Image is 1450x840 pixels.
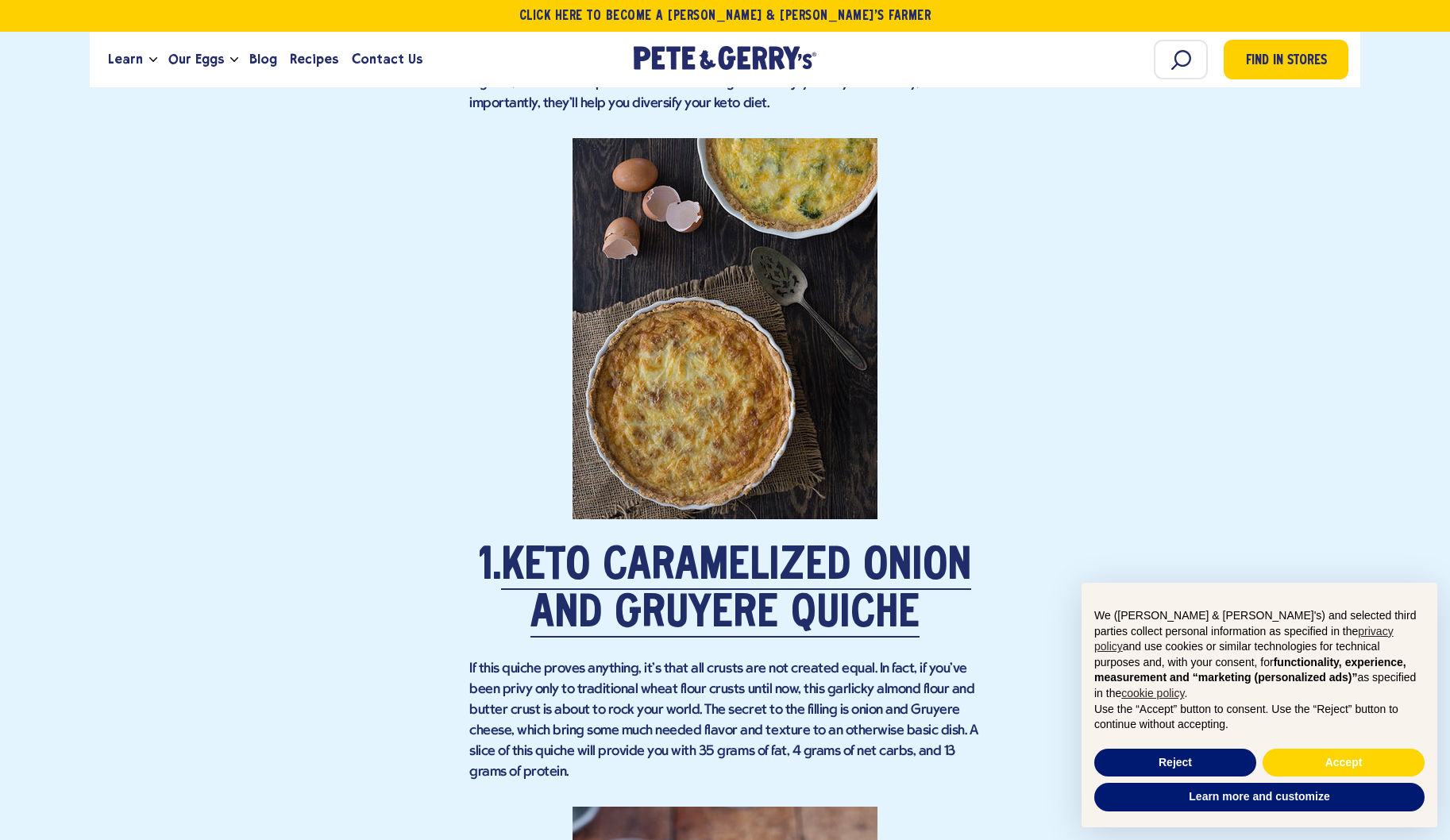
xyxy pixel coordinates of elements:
[162,38,230,81] a: Our Eggs
[352,49,422,69] span: Contact Us
[1224,40,1348,79] a: Find in Stores
[168,49,224,69] span: Our Eggs
[102,38,149,81] a: Learn
[290,49,338,69] span: Recipes
[469,543,981,638] h2: 1.
[1094,749,1256,777] button: Reject
[345,38,429,81] a: Contact Us
[249,49,277,69] span: Blog
[1154,40,1208,79] input: Search
[1263,749,1425,777] button: Accept
[1094,608,1425,702] p: We ([PERSON_NAME] & [PERSON_NAME]'s) and selected third parties collect personal information as s...
[1121,687,1184,699] a: cookie policy
[149,57,157,63] button: Open the dropdown menu for Learn
[1094,702,1425,733] p: Use the “Accept” button to consent. Use the “Reject” button to continue without accepting.
[1246,51,1327,72] span: Find in Stores
[283,38,345,81] a: Recipes
[501,545,971,638] a: Keto Caramelized Onion and Gruyere Quiche
[230,57,238,63] button: Open the dropdown menu for Our Eggs
[243,38,283,81] a: Blog
[1094,783,1425,811] button: Learn more and customize
[469,659,981,783] p: If this quiche proves anything, it's that all crusts are not created equal. In fact, if you've be...
[108,49,143,69] span: Learn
